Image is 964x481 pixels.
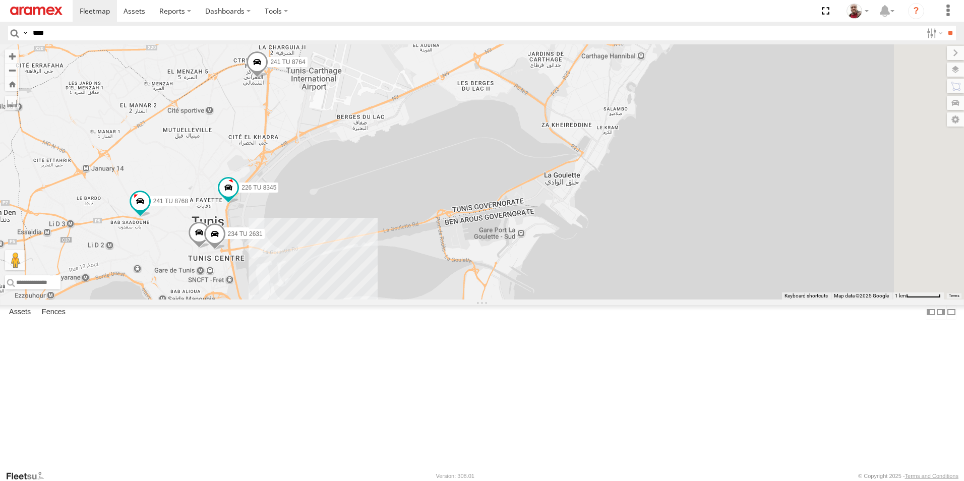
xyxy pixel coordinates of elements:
[5,77,19,91] button: Zoom Home
[5,49,19,63] button: Zoom in
[21,26,29,40] label: Search Query
[6,471,52,481] a: Visit our Website
[228,230,263,237] span: 234 TU 2631
[5,250,25,270] button: Drag Pegman onto the map to open Street View
[4,305,36,319] label: Assets
[436,473,474,479] div: Version: 308.01
[785,292,828,299] button: Keyboard shortcuts
[947,112,964,127] label: Map Settings
[936,305,946,320] label: Dock Summary Table to the Right
[834,293,889,298] span: Map data ©2025 Google
[242,184,276,191] span: 226 TU 8345
[905,473,958,479] a: Terms and Conditions
[895,293,906,298] span: 1 km
[892,292,944,299] button: Map Scale: 1 km per 65 pixels
[843,4,872,19] div: Majdi Ghannoudi
[153,198,188,205] span: 241 TU 8768
[926,305,936,320] label: Dock Summary Table to the Left
[858,473,958,479] div: © Copyright 2025 -
[923,26,944,40] label: Search Filter Options
[37,305,71,319] label: Fences
[5,63,19,77] button: Zoom out
[946,305,956,320] label: Hide Summary Table
[908,3,924,19] i: ?
[270,59,305,66] span: 241 TU 8764
[10,7,63,15] img: aramex-logo.svg
[5,96,19,110] label: Measure
[949,294,959,298] a: Terms (opens in new tab)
